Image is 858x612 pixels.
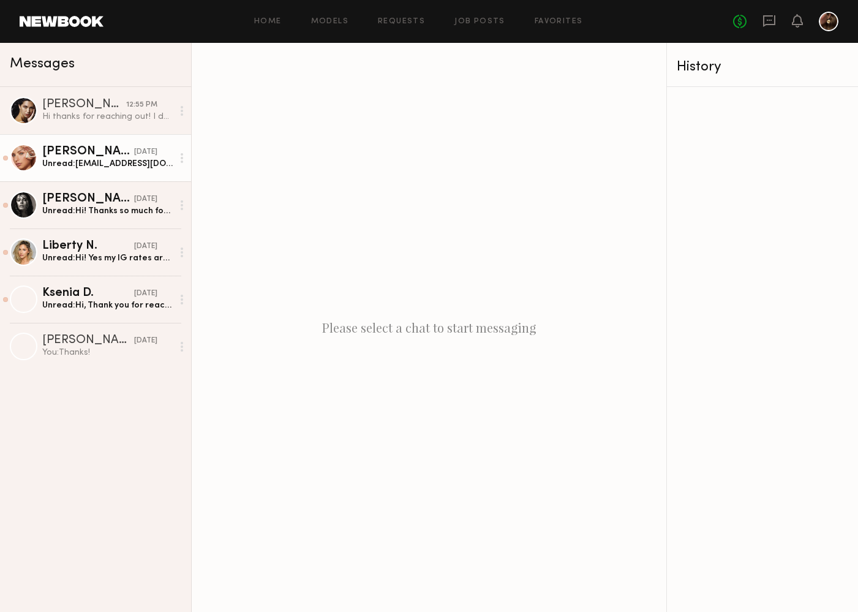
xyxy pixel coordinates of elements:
[378,18,425,26] a: Requests
[134,335,157,347] div: [DATE]
[42,205,173,217] div: Unread: Hi! Thanks so much for reaching out and sharing your brand, it looks exciting!! ✨ Just to...
[42,287,134,300] div: Ksenia D.
[42,193,134,205] div: [PERSON_NAME]
[134,241,157,252] div: [DATE]
[134,194,157,205] div: [DATE]
[42,334,134,347] div: [PERSON_NAME]
[42,111,173,123] div: Hi thanks for reaching out! I do for some projects if it’s the right fit. Were you looking at a s...
[42,146,134,158] div: [PERSON_NAME]
[10,57,75,71] span: Messages
[454,18,505,26] a: Job Posts
[42,240,134,252] div: Liberty N.
[311,18,348,26] a: Models
[42,347,173,358] div: You: Thanks!
[677,60,848,74] div: History
[42,300,173,311] div: Unread: Hi, Thank you for reaching out. I’d be happy to share my rates: • Instagram Post – $1,500...
[134,146,157,158] div: [DATE]
[254,18,282,26] a: Home
[42,252,173,264] div: Unread: Hi! Yes my IG rates are $2500 for posts :) Xx
[42,158,173,170] div: Unread: [EMAIL_ADDRESS][DOMAIN_NAME] [MEDICAL_DATA][EMAIL_ADDRESS][DOMAIN_NAME]
[535,18,583,26] a: Favorites
[134,288,157,300] div: [DATE]
[126,99,157,111] div: 12:55 PM
[42,99,126,111] div: [PERSON_NAME]
[192,43,666,612] div: Please select a chat to start messaging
